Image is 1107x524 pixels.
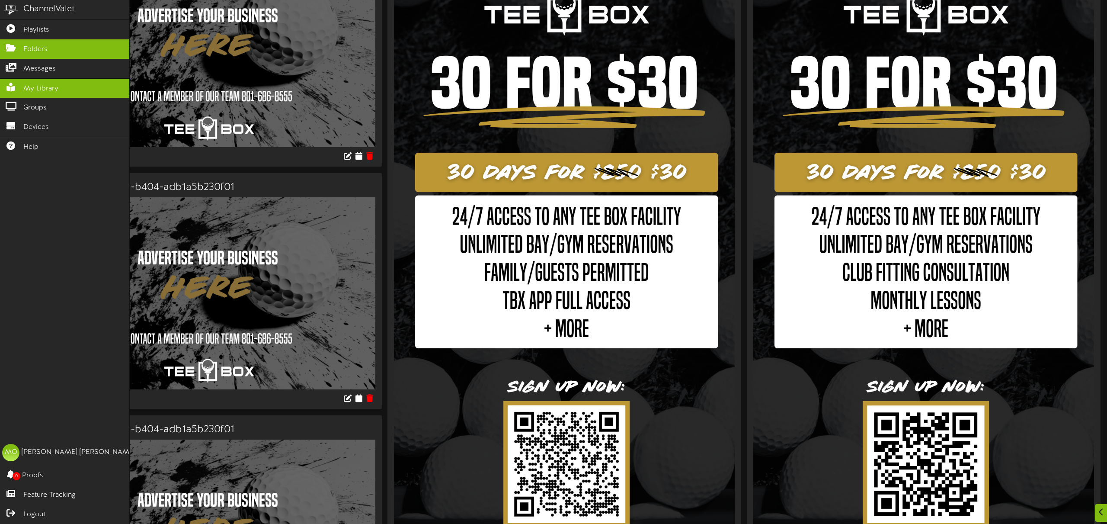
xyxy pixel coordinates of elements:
[23,490,76,500] span: Feature Tracking
[22,447,135,457] div: [PERSON_NAME] [PERSON_NAME]
[2,444,19,461] div: MO
[23,84,58,94] span: My Library
[23,3,75,16] div: ChannelValet
[23,103,47,113] span: Groups
[23,122,49,132] span: Devices
[35,424,375,435] h3: 67c8b2f2-10bf-4b89-b404-adb1a5b230f01
[23,64,56,74] span: Messages
[23,142,38,152] span: Help
[22,471,43,481] span: Proofs
[23,510,45,520] span: Logout
[23,45,48,55] span: Folders
[35,197,375,389] img: 94843783-7132-4a1d-b307-340801b40192.jpg
[13,472,20,480] span: 0
[23,25,49,35] span: Playlists
[35,182,375,193] h3: 67c8b2f2-10bf-4b89-b404-adb1a5b230f01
